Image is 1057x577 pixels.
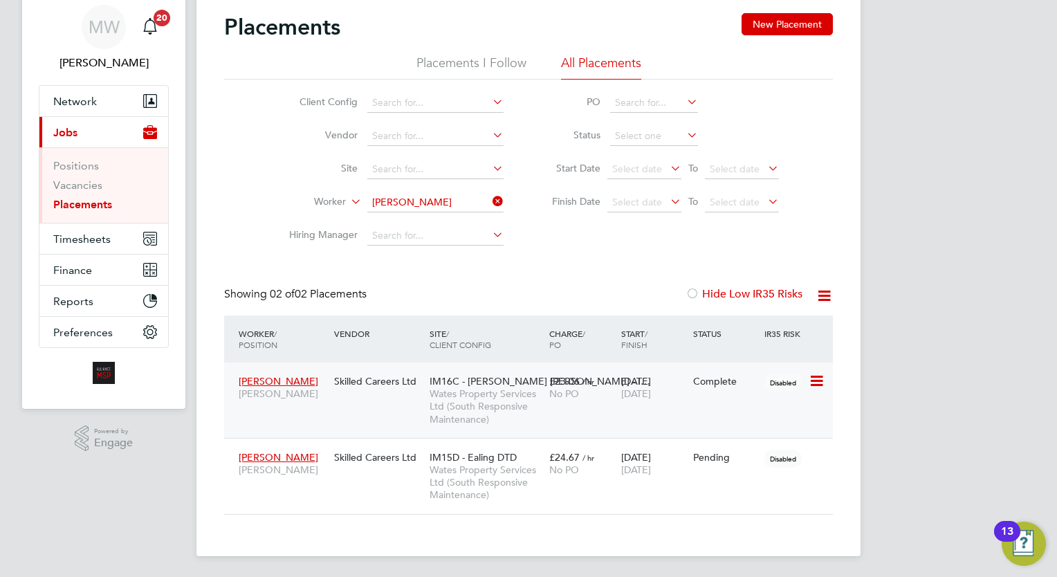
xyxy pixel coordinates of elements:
label: Site [278,162,358,174]
label: Status [538,129,600,141]
span: 02 of [270,287,295,301]
button: Reports [39,286,168,316]
div: [DATE] [618,368,690,407]
label: Hiring Manager [278,228,358,241]
span: Network [53,95,97,108]
div: Charge [546,321,618,357]
span: 20 [154,10,170,26]
span: Powered by [94,425,133,437]
span: / hr [582,452,594,463]
span: Disabled [764,450,802,468]
button: New Placement [742,13,833,35]
span: Select date [710,196,760,208]
a: 20 [136,5,164,49]
a: Placements [53,198,112,211]
span: Jobs [53,126,77,139]
span: Engage [94,437,133,449]
label: Client Config [278,95,358,108]
div: Complete [693,375,758,387]
div: IR35 Risk [761,321,809,346]
span: Preferences [53,326,113,339]
span: IM16C - [PERSON_NAME] [PERSON_NAME] - I… [430,375,650,387]
button: Jobs [39,117,168,147]
div: 13 [1001,531,1013,549]
a: Go to home page [39,362,169,384]
div: Worker [235,321,331,357]
label: Finish Date [538,195,600,208]
li: All Placements [561,55,641,80]
a: [PERSON_NAME][PERSON_NAME]Skilled Careers LtdIM15D - Ealing DTDWates Property Services Ltd (South... [235,443,833,455]
span: Megan Westlotorn [39,55,169,71]
span: Reports [53,295,93,308]
button: Preferences [39,317,168,347]
span: [PERSON_NAME] [239,375,318,387]
button: Finance [39,255,168,285]
label: Start Date [538,162,600,174]
div: Jobs [39,147,168,223]
div: Start [618,321,690,357]
span: Finance [53,264,92,277]
span: Select date [612,196,662,208]
button: Open Resource Center, 13 new notifications [1002,522,1046,566]
span: / Finish [621,328,647,350]
span: Wates Property Services Ltd (South Responsive Maintenance) [430,464,542,502]
span: / PO [549,328,585,350]
input: Search for... [367,193,504,212]
span: / hr [582,376,594,387]
span: To [684,192,702,210]
span: Disabled [764,374,802,392]
a: Vacancies [53,178,102,192]
input: Select one [610,127,698,146]
div: [DATE] [618,444,690,483]
span: / Position [239,328,277,350]
span: [PERSON_NAME] [239,451,318,464]
img: alliancemsp-logo-retina.png [93,362,115,384]
span: £24.67 [549,451,580,464]
h2: Placements [224,13,340,41]
label: PO [538,95,600,108]
span: 02 Placements [270,287,367,301]
input: Search for... [367,127,504,146]
span: MW [89,18,120,36]
span: [DATE] [621,387,651,400]
button: Timesheets [39,223,168,254]
span: Select date [612,163,662,175]
span: £23.06 [549,375,580,387]
span: No PO [549,387,579,400]
li: Placements I Follow [416,55,526,80]
span: / Client Config [430,328,491,350]
button: Network [39,86,168,116]
input: Search for... [367,226,504,246]
div: Skilled Careers Ltd [331,444,426,470]
input: Search for... [367,93,504,113]
span: [PERSON_NAME] [239,464,327,476]
div: Site [426,321,546,357]
span: To [684,159,702,177]
a: Powered byEngage [75,425,134,452]
span: No PO [549,464,579,476]
label: Hide Low IR35 Risks [686,287,802,301]
a: MW[PERSON_NAME] [39,5,169,71]
div: Showing [224,287,369,302]
span: Timesheets [53,232,111,246]
span: IM15D - Ealing DTD [430,451,517,464]
input: Search for... [367,160,504,179]
input: Search for... [610,93,698,113]
div: Vendor [331,321,426,346]
label: Worker [266,195,346,209]
div: Pending [693,451,758,464]
div: Status [690,321,762,346]
span: Select date [710,163,760,175]
span: Wates Property Services Ltd (South Responsive Maintenance) [430,387,542,425]
div: Skilled Careers Ltd [331,368,426,394]
a: [PERSON_NAME][PERSON_NAME]Skilled Careers LtdIM16C - [PERSON_NAME] [PERSON_NAME] - I…Wates Proper... [235,367,833,379]
span: [PERSON_NAME] [239,387,327,400]
a: Positions [53,159,99,172]
span: [DATE] [621,464,651,476]
label: Vendor [278,129,358,141]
